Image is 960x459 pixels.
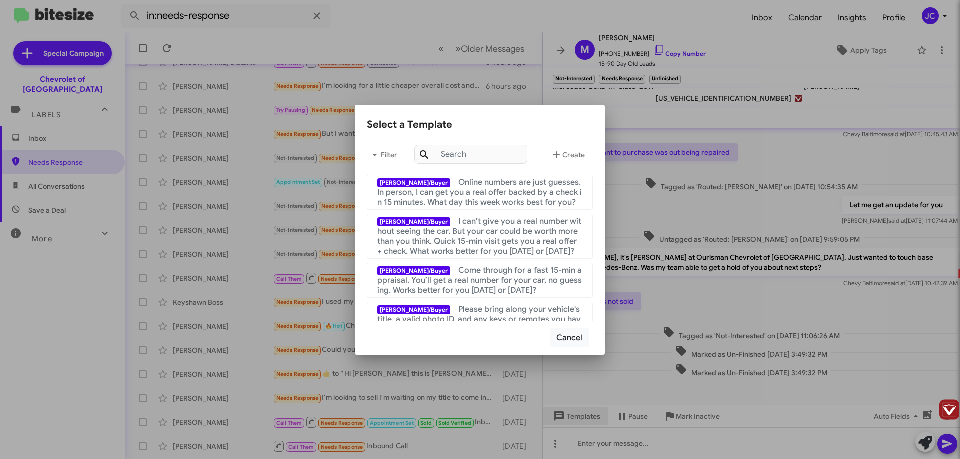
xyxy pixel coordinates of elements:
[377,265,582,295] span: Come through for a fast 15-min appraisal. You’ll get a real number for your car, no guessing. Wor...
[550,328,589,347] button: Cancel
[377,304,581,344] span: Please bring along your vehicle's title, a valid photo ID, and any keys or remotes you have. If t...
[377,305,450,314] span: [PERSON_NAME]/Buyer
[367,143,399,167] button: Filter
[414,145,527,164] input: Search
[550,146,585,164] span: Create
[377,178,450,187] span: [PERSON_NAME]/Buyer
[367,146,399,164] span: Filter
[367,117,593,133] div: Select a Template
[542,143,593,167] button: Create
[377,177,582,207] span: Online numbers are just guesses. In person, I can get you a real offer backed by a check in 15 mi...
[377,217,450,226] span: [PERSON_NAME]/Buyer
[377,216,581,256] span: I can’t give you a real number without seeing the car, But your car could be worth more than you ...
[377,266,450,275] span: [PERSON_NAME]/Buyer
